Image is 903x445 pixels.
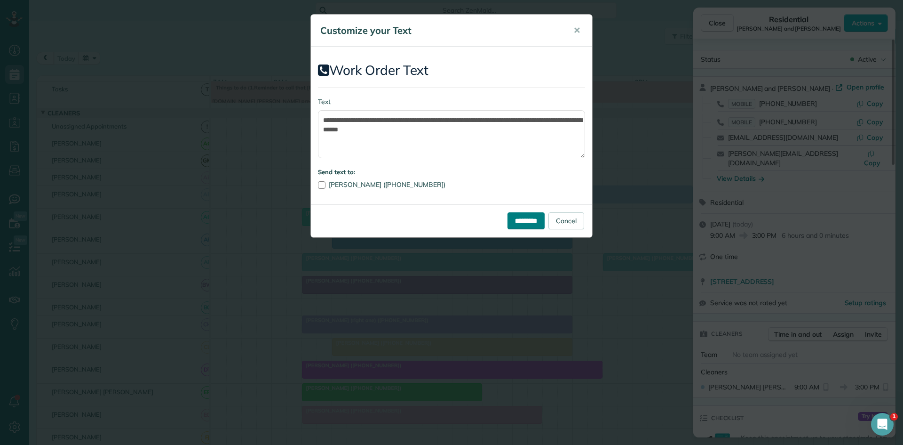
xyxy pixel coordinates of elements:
iframe: Intercom live chat [871,413,894,436]
span: 1 [890,413,898,421]
h2: Work Order Text [318,63,585,78]
label: Text [318,97,585,106]
strong: Send text to: [318,168,355,176]
h5: Customize your Text [320,24,560,37]
span: [PERSON_NAME] ([PHONE_NUMBER]) [329,180,445,189]
span: ✕ [573,25,580,36]
a: Cancel [548,212,584,229]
